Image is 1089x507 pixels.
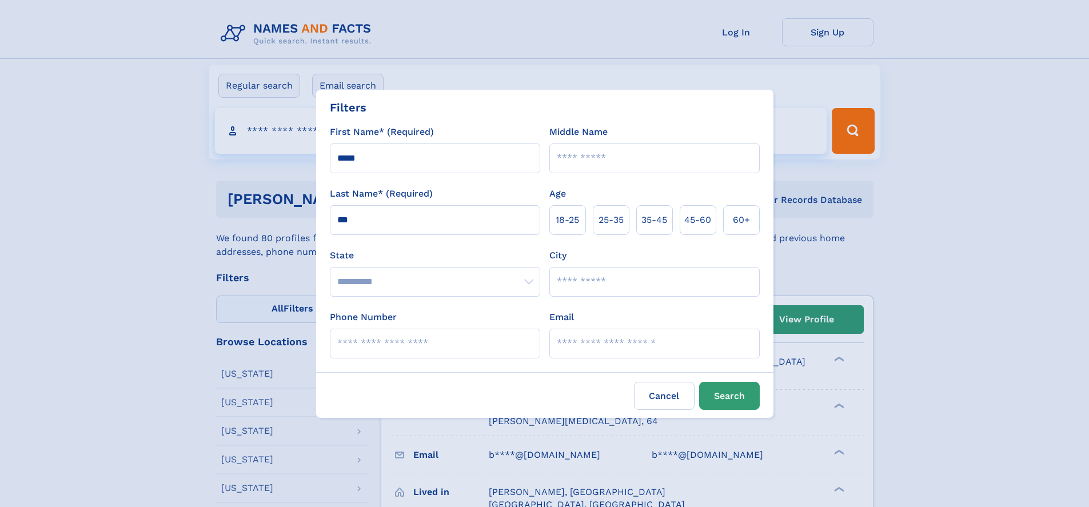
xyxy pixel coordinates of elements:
[556,213,579,227] span: 18‑25
[684,213,711,227] span: 45‑60
[330,99,366,116] div: Filters
[634,382,695,410] label: Cancel
[549,125,608,139] label: Middle Name
[733,213,750,227] span: 60+
[330,249,540,262] label: State
[330,310,397,324] label: Phone Number
[330,125,434,139] label: First Name* (Required)
[549,249,567,262] label: City
[330,187,433,201] label: Last Name* (Required)
[599,213,624,227] span: 25‑35
[549,310,574,324] label: Email
[641,213,667,227] span: 35‑45
[699,382,760,410] button: Search
[549,187,566,201] label: Age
